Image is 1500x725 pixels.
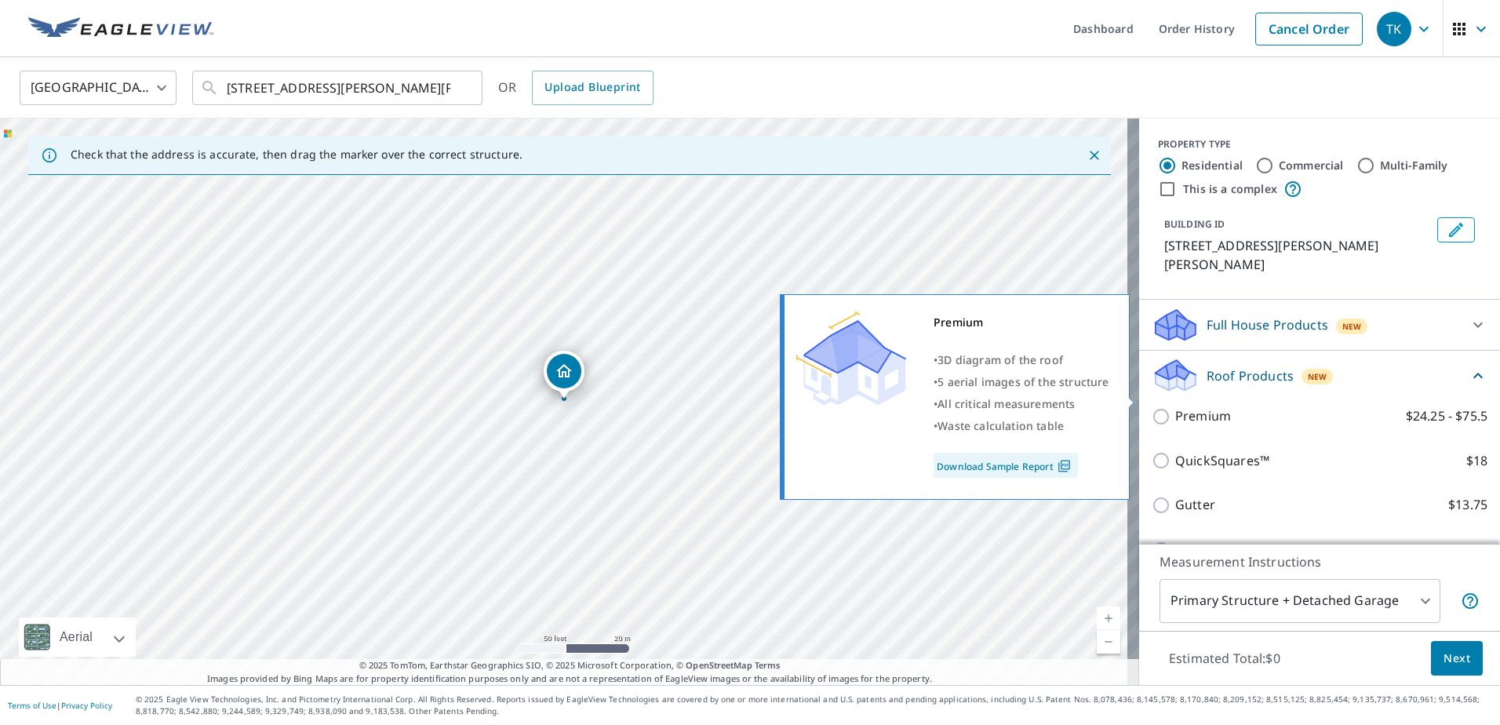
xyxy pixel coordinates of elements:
[934,453,1078,478] a: Download Sample Report
[1308,370,1327,383] span: New
[8,701,112,710] p: |
[937,374,1109,389] span: 5 aerial images of the structure
[544,78,640,97] span: Upload Blueprint
[1279,158,1344,173] label: Commercial
[934,393,1109,415] div: •
[1175,406,1231,426] p: Premium
[1084,145,1105,166] button: Close
[1164,217,1225,231] p: BUILDING ID
[934,349,1109,371] div: •
[1377,12,1411,46] div: TK
[1158,137,1481,151] div: PROPERTY TYPE
[1207,366,1294,385] p: Roof Products
[937,418,1064,433] span: Waste calculation table
[544,351,584,399] div: Dropped pin, building 1, Residential property, 1191 Hunt Rd Gunter, TX 75058
[934,415,1109,437] div: •
[71,148,522,162] p: Check that the address is accurate, then drag the marker over the correct structure.
[1448,495,1487,515] p: $13.75
[1181,158,1243,173] label: Residential
[1175,495,1215,515] p: Gutter
[55,618,97,657] div: Aerial
[1406,406,1487,426] p: $24.25 - $75.5
[1160,552,1480,571] p: Measurement Instructions
[28,17,213,41] img: EV Logo
[1461,592,1480,610] span: Your report will include the primary structure and a detached garage if one exists.
[8,700,56,711] a: Terms of Use
[1342,320,1362,333] span: New
[1431,641,1483,676] button: Next
[1175,540,1251,559] p: Bid Perfect™
[1466,540,1487,559] p: $18
[686,659,752,671] a: OpenStreetMap
[796,311,906,406] img: Premium
[755,659,781,671] a: Terms
[20,66,177,110] div: [GEOGRAPHIC_DATA]
[1183,181,1277,197] label: This is a complex
[1437,217,1475,242] button: Edit building 1
[934,371,1109,393] div: •
[227,66,450,110] input: Search by address or latitude-longitude
[1152,357,1487,394] div: Roof ProductsNew
[1164,236,1431,274] p: [STREET_ADDRESS][PERSON_NAME][PERSON_NAME]
[1380,158,1448,173] label: Multi-Family
[532,71,653,105] a: Upload Blueprint
[1097,607,1120,630] a: Current Level 19, Zoom In
[937,396,1075,411] span: All critical measurements
[1156,641,1293,676] p: Estimated Total: $0
[1054,459,1075,473] img: Pdf Icon
[1207,315,1328,334] p: Full House Products
[1255,13,1363,46] a: Cancel Order
[1444,649,1470,669] span: Next
[934,311,1109,333] div: Premium
[937,352,1063,367] span: 3D diagram of the roof
[1160,579,1440,623] div: Primary Structure + Detached Garage
[1097,630,1120,654] a: Current Level 19, Zoom Out
[61,700,112,711] a: Privacy Policy
[1175,451,1269,471] p: QuickSquares™
[498,71,654,105] div: OR
[19,618,136,657] div: Aerial
[359,659,781,672] span: © 2025 TomTom, Earthstar Geographics SIO, © 2025 Microsoft Corporation, ©
[136,694,1492,717] p: © 2025 Eagle View Technologies, Inc. and Pictometry International Corp. All Rights Reserved. Repo...
[1152,306,1487,344] div: Full House ProductsNew
[1466,451,1487,471] p: $18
